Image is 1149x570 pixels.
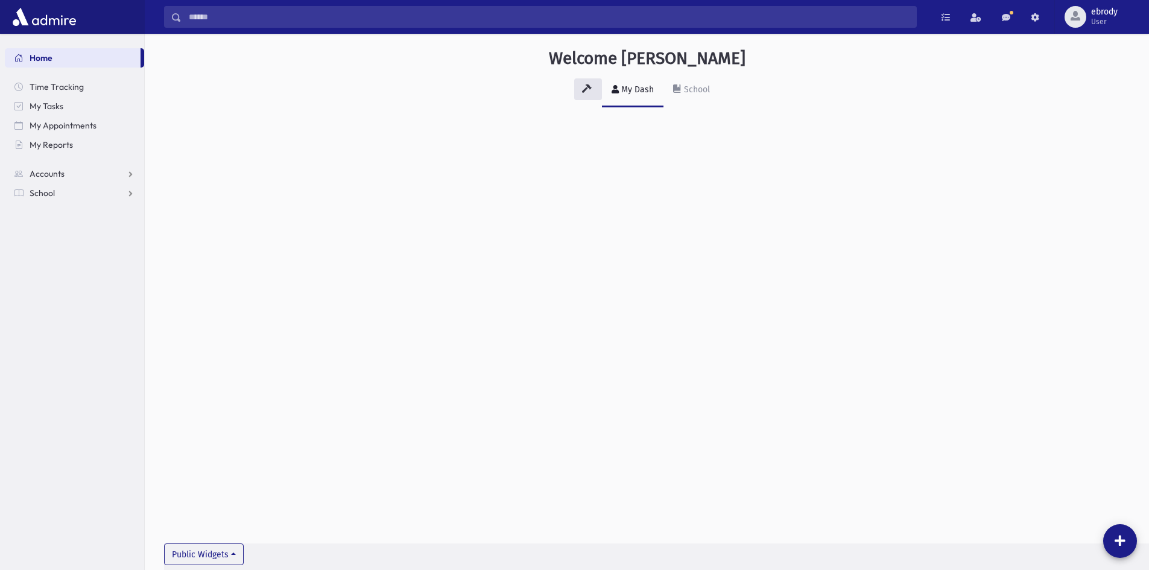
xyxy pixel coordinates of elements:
[5,77,144,97] a: Time Tracking
[5,183,144,203] a: School
[182,6,916,28] input: Search
[1091,7,1118,17] span: ebrody
[682,84,710,95] div: School
[30,81,84,92] span: Time Tracking
[30,101,63,112] span: My Tasks
[5,116,144,135] a: My Appointments
[30,139,73,150] span: My Reports
[663,74,720,107] a: School
[164,543,244,565] button: Public Widgets
[5,48,141,68] a: Home
[10,5,79,29] img: AdmirePro
[30,168,65,179] span: Accounts
[1091,17,1118,27] span: User
[602,74,663,107] a: My Dash
[5,164,144,183] a: Accounts
[5,97,144,116] a: My Tasks
[30,188,55,198] span: School
[30,120,97,131] span: My Appointments
[5,135,144,154] a: My Reports
[619,84,654,95] div: My Dash
[549,48,745,69] h3: Welcome [PERSON_NAME]
[30,52,52,63] span: Home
